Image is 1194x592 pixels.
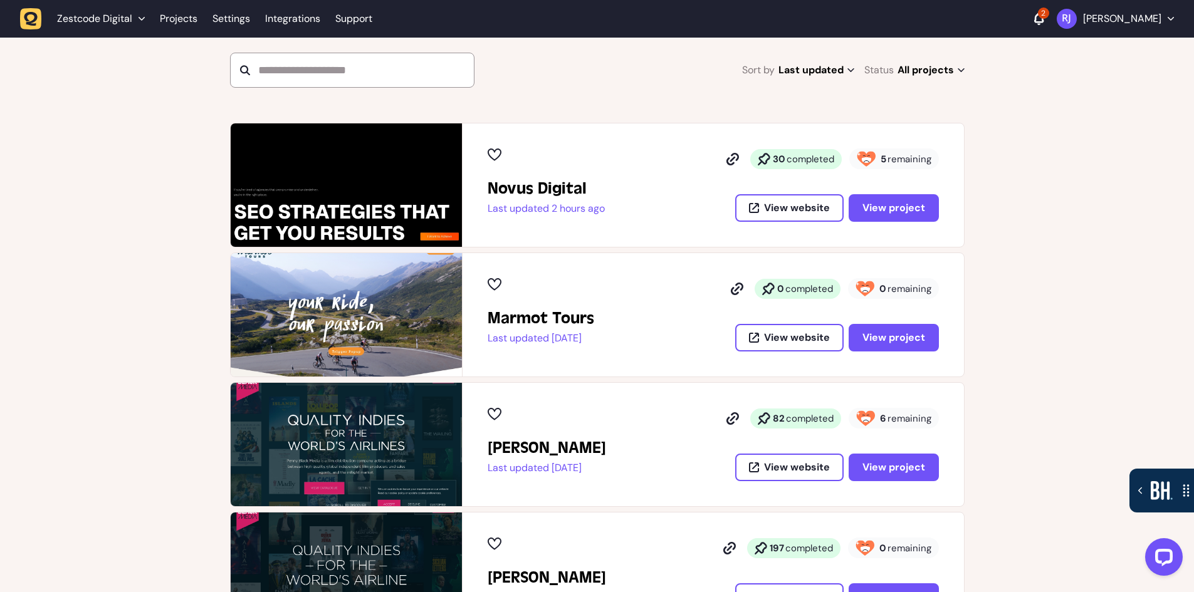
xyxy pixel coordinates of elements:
[879,283,886,295] strong: 0
[879,542,886,554] strong: 0
[778,61,854,79] span: Last updated
[880,412,886,425] strong: 6
[488,332,594,345] p: Last updated [DATE]
[849,324,939,351] button: View project
[1057,9,1077,29] img: Riki-leigh Jones
[488,179,605,199] h2: Novus Digital
[849,454,939,481] button: View project
[1083,13,1161,25] p: [PERSON_NAME]
[787,153,834,165] span: completed
[742,61,775,79] span: Sort by
[488,438,606,458] h2: Penny Black
[20,8,152,30] button: Zestcode Digital
[1038,8,1049,19] div: 2
[785,542,833,554] span: completed
[888,153,931,165] span: remaining
[764,333,830,343] span: View website
[862,331,925,344] span: View project
[764,462,830,472] span: View website
[881,153,886,165] strong: 5
[488,202,605,215] p: Last updated 2 hours ago
[864,61,894,79] span: Status
[777,283,784,295] strong: 0
[160,8,197,30] a: Projects
[735,454,844,481] button: View website
[862,201,925,214] span: View project
[888,283,931,295] span: remaining
[898,61,965,79] span: All projects
[57,13,132,25] span: Zestcode Digital
[231,253,462,376] img: Marmot Tours
[888,542,931,554] span: remaining
[735,194,844,222] button: View website
[1057,9,1174,29] button: [PERSON_NAME]
[862,460,925,474] span: View project
[785,283,833,295] span: completed
[265,8,320,30] a: Integrations
[786,412,834,425] span: completed
[488,568,606,588] h2: Penny Black
[735,324,844,351] button: View website
[488,308,594,328] h2: Marmot Tours
[335,13,372,25] a: Support
[764,203,830,213] span: View website
[1135,533,1188,586] iframe: LiveChat chat widget
[231,123,462,247] img: Novus Digital
[231,383,462,506] img: Penny Black
[488,462,606,474] p: Last updated [DATE]
[773,153,785,165] strong: 30
[212,8,250,30] a: Settings
[849,194,939,222] button: View project
[773,412,785,425] strong: 82
[888,412,931,425] span: remaining
[770,542,784,554] strong: 197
